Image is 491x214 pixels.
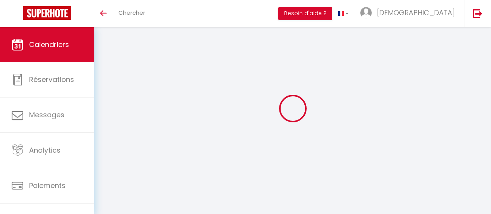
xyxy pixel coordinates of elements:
span: Calendriers [29,40,69,49]
span: Analytics [29,145,61,155]
img: logout [473,9,482,18]
button: Besoin d'aide ? [278,7,332,20]
span: Paiements [29,181,66,190]
img: Super Booking [23,6,71,20]
span: Messages [29,110,64,120]
span: Réservations [29,75,74,84]
img: ... [360,7,372,19]
span: Chercher [118,9,145,17]
span: [DEMOGRAPHIC_DATA] [377,8,455,17]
